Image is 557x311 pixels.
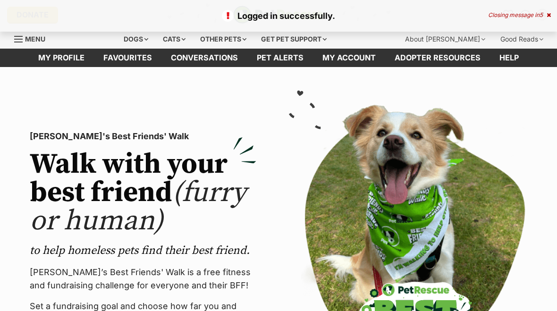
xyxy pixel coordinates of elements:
div: Cats [156,30,192,49]
a: Adopter resources [385,49,490,67]
a: Pet alerts [247,49,313,67]
span: (furry or human) [30,175,246,239]
h2: Walk with your best friend [30,151,256,235]
a: Favourites [94,49,161,67]
a: My profile [29,49,94,67]
div: Good Reads [494,30,550,49]
p: [PERSON_NAME]’s Best Friends' Walk is a free fitness and fundraising challenge for everyone and t... [30,266,256,292]
p: to help homeless pets find their best friend. [30,243,256,258]
a: Help [490,49,528,67]
div: About [PERSON_NAME] [398,30,492,49]
a: My account [313,49,385,67]
div: Dogs [117,30,155,49]
div: Other pets [194,30,253,49]
a: conversations [161,49,247,67]
div: Get pet support [254,30,333,49]
p: [PERSON_NAME]'s Best Friends' Walk [30,130,256,143]
span: Menu [25,35,45,43]
a: Menu [14,30,52,47]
